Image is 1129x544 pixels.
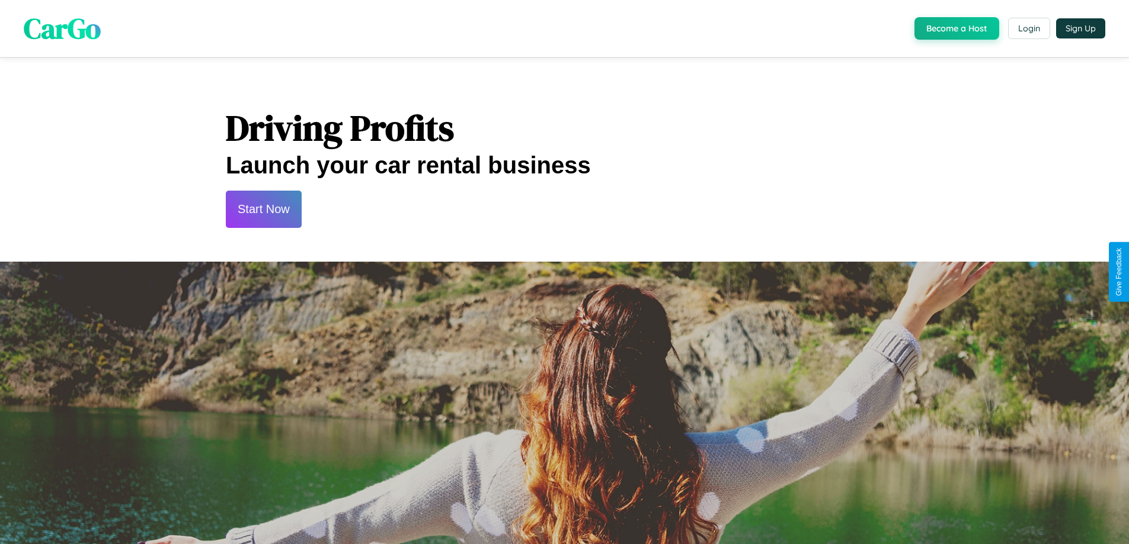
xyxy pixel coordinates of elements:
button: Start Now [226,191,302,228]
h2: Launch your car rental business [226,152,903,179]
button: Sign Up [1056,18,1105,38]
button: Become a Host [914,17,999,40]
button: Login [1008,18,1050,39]
div: Give Feedback [1115,248,1123,296]
h1: Driving Profits [226,104,903,152]
span: CarGo [24,9,101,48]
